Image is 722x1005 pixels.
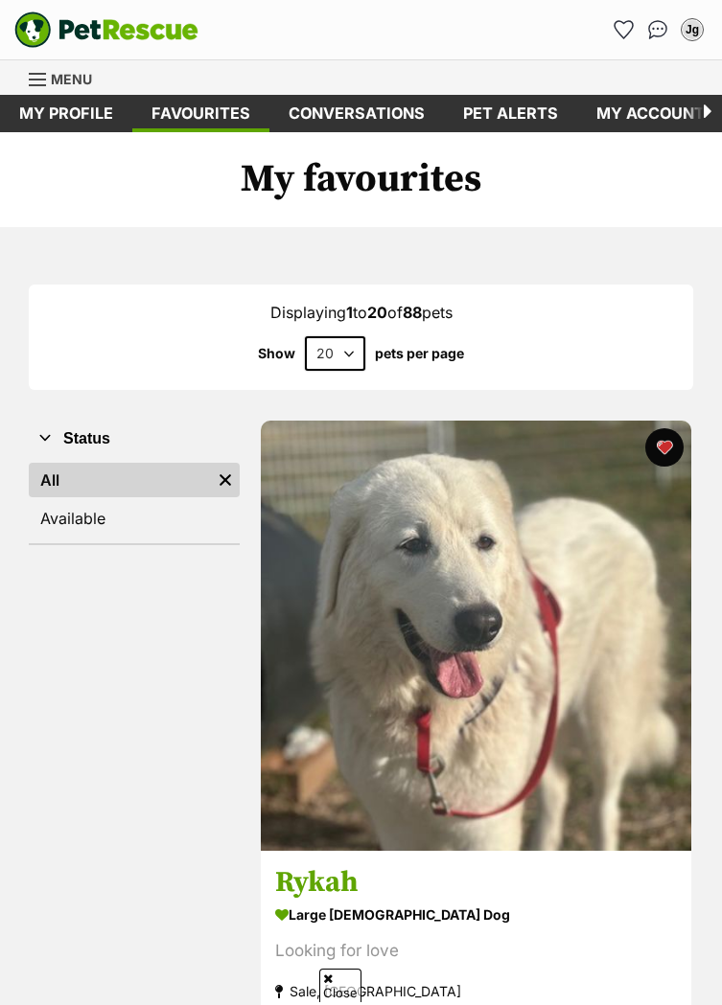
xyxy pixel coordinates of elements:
[270,303,453,322] span: Displaying to of pets
[29,60,105,95] a: Menu
[275,938,677,964] div: Looking for love
[269,95,444,132] a: conversations
[51,71,92,87] span: Menu
[29,501,240,536] a: Available
[608,14,639,45] a: Favourites
[275,901,677,928] div: large [DEMOGRAPHIC_DATA] Dog
[29,459,240,543] div: Status
[275,978,677,1004] div: Sale, [GEOGRAPHIC_DATA]
[258,346,295,361] span: Show
[29,463,211,497] a: All
[14,11,198,48] img: logo-e224e6f780fb5917bec1dbf3a21bbac754714ae5b6737aabdf751b685950b380.svg
[403,303,422,322] strong: 88
[645,428,684,467] button: favourite
[275,864,677,901] h3: Rykah
[648,20,668,39] img: chat-41dd97257d64d25036548639549fe6c8038ab92f7586957e7f3b1b290dea8141.svg
[346,303,353,322] strong: 1
[367,303,387,322] strong: 20
[261,421,691,851] img: Rykah
[642,14,673,45] a: Conversations
[29,426,240,451] button: Status
[211,463,240,497] a: Remove filter
[444,95,577,132] a: Pet alerts
[132,95,269,132] a: Favourites
[683,20,702,39] div: Jg
[608,14,708,45] ul: Account quick links
[677,14,708,45] button: My account
[375,346,464,361] label: pets per page
[319,969,361,1002] span: Close
[14,11,198,48] a: PetRescue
